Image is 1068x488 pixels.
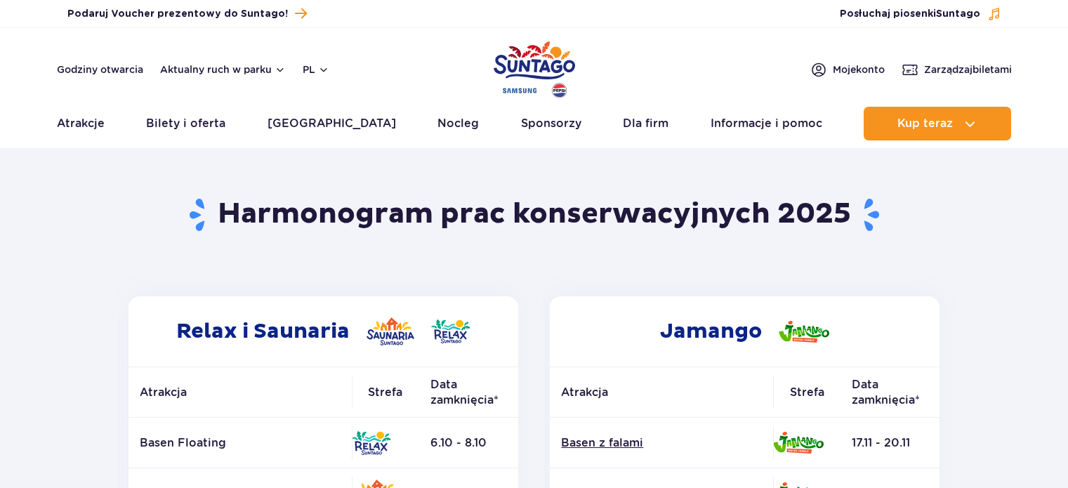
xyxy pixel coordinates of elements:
[864,107,1011,140] button: Kup teraz
[437,107,479,140] a: Nocleg
[352,367,419,418] th: Strefa
[936,9,980,19] span: Suntago
[352,431,391,455] img: Relax
[146,107,225,140] a: Bilety i oferta
[897,117,953,130] span: Kup teraz
[833,62,885,77] span: Moje konto
[521,107,581,140] a: Sponsorzy
[840,7,1001,21] button: Posłuchaj piosenkiSuntago
[924,62,1012,77] span: Zarządzaj biletami
[268,107,396,140] a: [GEOGRAPHIC_DATA]
[810,61,885,78] a: Mojekonto
[550,296,940,367] h2: Jamango
[57,107,105,140] a: Atrakcje
[561,435,762,451] a: Basen z falami
[367,317,414,345] img: Saunaria
[623,107,668,140] a: Dla firm
[773,432,824,454] img: Jamango
[128,367,352,418] th: Atrakcja
[711,107,822,140] a: Informacje i pomoc
[67,4,307,23] a: Podaruj Voucher prezentowy do Suntago!
[419,367,518,418] th: Data zamknięcia*
[57,62,143,77] a: Godziny otwarcia
[303,62,329,77] button: pl
[128,296,518,367] h2: Relax i Saunaria
[140,435,341,451] p: Basen Floating
[67,7,288,21] span: Podaruj Voucher prezentowy do Suntago!
[550,367,773,418] th: Atrakcja
[779,321,829,343] img: Jamango
[494,35,575,100] a: Park of Poland
[840,418,940,468] td: 17.11 - 20.11
[773,367,840,418] th: Strefa
[431,319,470,343] img: Relax
[123,197,945,233] h1: Harmonogram prac konserwacyjnych 2025
[160,64,286,75] button: Aktualny ruch w parku
[419,418,518,468] td: 6.10 - 8.10
[840,367,940,418] th: Data zamknięcia*
[902,61,1012,78] a: Zarządzajbiletami
[840,7,980,21] span: Posłuchaj piosenki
